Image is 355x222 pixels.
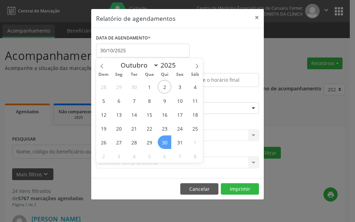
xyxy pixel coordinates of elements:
[173,80,187,94] span: Outubro 3, 2025
[188,149,202,163] span: Novembro 8, 2025
[173,135,187,149] span: Outubro 31, 2025
[127,108,141,121] span: Outubro 14, 2025
[188,94,202,107] span: Outubro 11, 2025
[112,122,125,135] span: Outubro 20, 2025
[127,72,142,77] span: Ter
[97,122,110,135] span: Outubro 19, 2025
[142,94,156,107] span: Outubro 8, 2025
[250,9,264,26] button: Close
[142,135,156,149] span: Outubro 29, 2025
[221,183,259,195] button: Imprimir
[127,80,141,94] span: Setembro 30, 2025
[158,80,171,94] span: Outubro 2, 2025
[112,94,125,107] span: Outubro 6, 2025
[96,14,175,23] h5: Relatório de agendamentos
[157,72,172,77] span: Qui
[97,135,110,149] span: Outubro 26, 2025
[96,72,111,77] span: Dom
[142,108,156,121] span: Outubro 15, 2025
[188,135,202,149] span: Novembro 1, 2025
[158,135,171,149] span: Outubro 30, 2025
[127,135,141,149] span: Outubro 28, 2025
[172,72,188,77] span: Sex
[97,108,110,121] span: Outubro 12, 2025
[173,149,187,163] span: Novembro 7, 2025
[142,149,156,163] span: Novembro 5, 2025
[112,108,125,121] span: Outubro 13, 2025
[142,122,156,135] span: Outubro 22, 2025
[180,183,218,195] button: Cancelar
[173,122,187,135] span: Outubro 24, 2025
[142,72,157,77] span: Qua
[188,72,203,77] span: Sáb
[158,149,171,163] span: Novembro 6, 2025
[158,94,171,107] span: Outubro 9, 2025
[127,122,141,135] span: Outubro 21, 2025
[112,135,125,149] span: Outubro 27, 2025
[188,80,202,94] span: Outubro 4, 2025
[117,60,159,70] select: Month
[97,149,110,163] span: Novembro 2, 2025
[96,33,150,44] label: DATA DE AGENDAMENTO
[97,94,110,107] span: Outubro 5, 2025
[173,108,187,121] span: Outubro 17, 2025
[179,73,259,87] input: Selecione o horário final
[142,80,156,94] span: Outubro 1, 2025
[179,62,259,73] label: ATÉ
[173,94,187,107] span: Outubro 10, 2025
[159,61,182,70] input: Year
[111,72,127,77] span: Seg
[158,122,171,135] span: Outubro 23, 2025
[96,44,190,57] input: Selecione uma data ou intervalo
[127,94,141,107] span: Outubro 7, 2025
[188,122,202,135] span: Outubro 25, 2025
[112,80,125,94] span: Setembro 29, 2025
[188,108,202,121] span: Outubro 18, 2025
[112,149,125,163] span: Novembro 3, 2025
[127,149,141,163] span: Novembro 4, 2025
[158,108,171,121] span: Outubro 16, 2025
[97,80,110,94] span: Setembro 28, 2025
